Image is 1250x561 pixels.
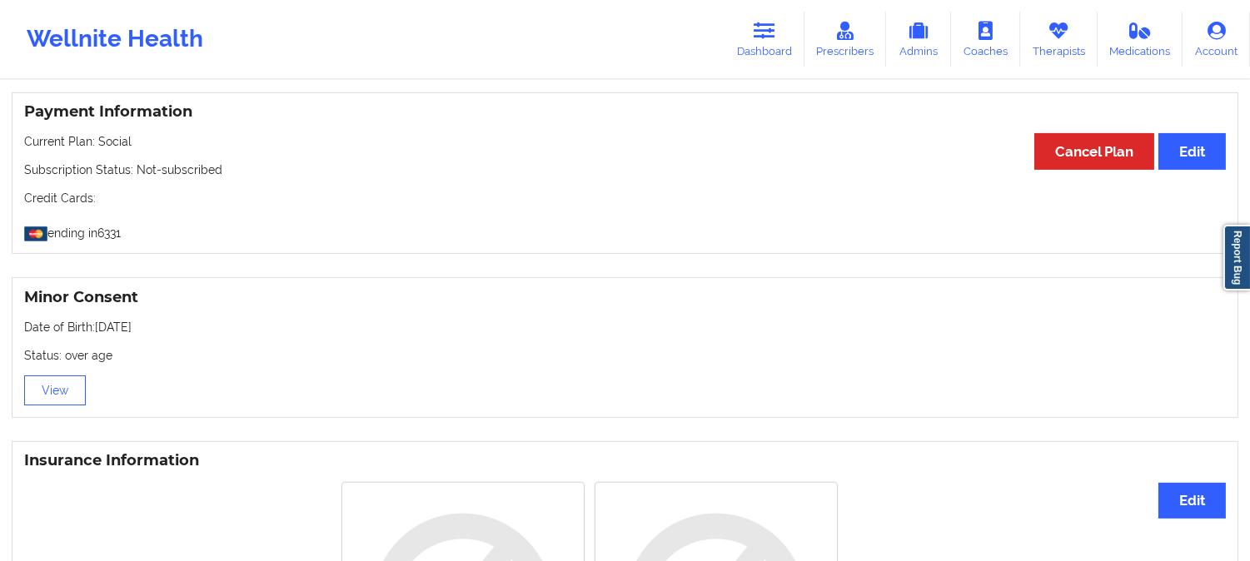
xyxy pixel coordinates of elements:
p: ending in 6331 [24,218,1226,241]
h3: Payment Information [24,102,1226,122]
a: Prescribers [804,12,887,67]
p: Credit Cards: [24,190,1226,206]
a: Report Bug [1223,225,1250,290]
button: View [24,375,86,405]
button: Edit [1158,483,1226,519]
h3: Minor Consent [24,288,1226,307]
p: Date of Birth: [DATE] [24,319,1226,335]
a: Dashboard [725,12,804,67]
a: Therapists [1020,12,1098,67]
a: Coaches [951,12,1020,67]
a: Account [1183,12,1250,67]
h3: Insurance Information [24,451,1226,470]
p: Status: over age [24,347,1226,364]
button: Edit [1158,133,1226,169]
p: Current Plan: Social [24,133,1226,150]
a: Admins [886,12,951,67]
button: Cancel Plan [1034,133,1154,169]
a: Medications [1098,12,1183,67]
p: Subscription Status: Not-subscribed [24,161,1226,178]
